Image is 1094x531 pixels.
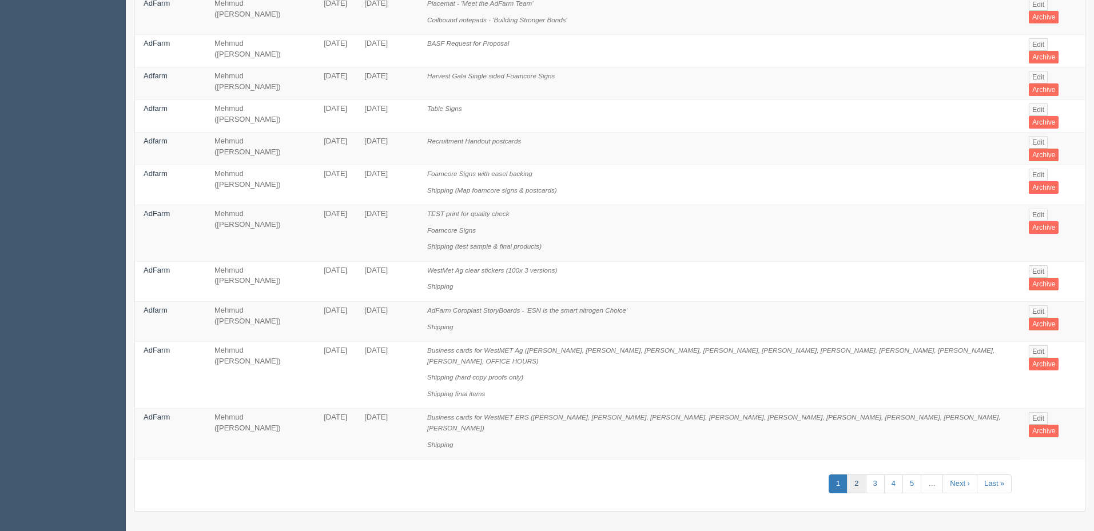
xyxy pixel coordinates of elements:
td: Mehmud ([PERSON_NAME]) [206,165,315,205]
a: Edit [1029,136,1048,149]
td: Mehmud ([PERSON_NAME]) [206,205,315,262]
i: Business cards for WestMET ERS ([PERSON_NAME], [PERSON_NAME], [PERSON_NAME], [PERSON_NAME], [PERS... [427,413,1001,432]
a: Edit [1029,305,1048,318]
td: [DATE] [315,35,356,67]
a: Edit [1029,345,1048,358]
a: Archive [1029,425,1059,437]
td: [DATE] [356,261,419,301]
a: Archive [1029,181,1059,194]
a: Edit [1029,169,1048,181]
a: Edit [1029,71,1048,83]
a: Adfarm [144,104,168,113]
i: AdFarm Coroplast StoryBoards - 'ESN is the smart nitrogen Choice' [427,306,627,314]
td: [DATE] [356,165,419,205]
a: Archive [1029,149,1059,161]
td: [DATE] [356,342,419,409]
a: AdFarm [144,39,170,47]
a: Archive [1029,278,1059,290]
td: Mehmud ([PERSON_NAME]) [206,409,315,460]
i: TEST print for quality check [427,210,510,217]
i: Shipping (test sample & final products) [427,242,542,250]
td: [DATE] [315,133,356,165]
a: Archive [1029,358,1059,370]
a: Adfarm [144,306,168,314]
a: Archive [1029,116,1059,129]
td: [DATE] [315,67,356,100]
i: Harvest Gala Single sided Foamcore Signs [427,72,555,79]
td: [DATE] [315,100,356,133]
a: Next › [942,474,977,493]
i: Foamcore Signs [427,226,476,234]
a: 1 [829,474,848,493]
i: Shipping [427,323,453,330]
td: Mehmud ([PERSON_NAME]) [206,100,315,133]
i: Shipping (hard copy proofs only) [427,373,523,381]
td: [DATE] [315,342,356,409]
td: [DATE] [356,302,419,342]
i: Recruitment Handout postcards [427,137,521,145]
a: Edit [1029,38,1048,51]
a: Adfarm [144,71,168,80]
td: [DATE] [356,100,419,133]
a: Adfarm [144,137,168,145]
td: Mehmud ([PERSON_NAME]) [206,35,315,67]
td: [DATE] [315,165,356,205]
a: AdFarm [144,346,170,354]
i: BASF Request for Proposal [427,39,509,47]
i: Business cards for WestMET Ag ([PERSON_NAME], [PERSON_NAME], [PERSON_NAME], [PERSON_NAME], [PERSO... [427,346,994,365]
a: Archive [1029,221,1059,234]
a: Archive [1029,11,1059,23]
i: Coilbound notepads - 'Building Stronger Bonds' [427,16,567,23]
td: Mehmud ([PERSON_NAME]) [206,133,315,165]
a: AdFarm [144,413,170,421]
td: Mehmud ([PERSON_NAME]) [206,67,315,100]
td: [DATE] [356,133,419,165]
i: Table Signs [427,105,462,112]
i: Foamcore Signs with easel backing [427,170,532,177]
td: [DATE] [315,261,356,301]
td: [DATE] [315,409,356,460]
a: Edit [1029,412,1048,425]
a: Edit [1029,265,1048,278]
a: AdFarm [144,266,170,274]
td: [DATE] [356,409,419,460]
td: [DATE] [356,205,419,262]
a: 4 [884,474,903,493]
a: 2 [847,474,866,493]
a: 5 [902,474,921,493]
i: Shipping [427,282,453,290]
td: Mehmud ([PERSON_NAME]) [206,342,315,409]
a: Archive [1029,51,1059,63]
a: … [921,474,943,493]
a: Archive [1029,83,1059,96]
td: [DATE] [356,67,419,100]
td: Mehmud ([PERSON_NAME]) [206,302,315,342]
i: Shipping [427,441,453,448]
a: Edit [1029,209,1048,221]
td: [DATE] [356,35,419,67]
a: AdFarm [144,209,170,218]
a: Edit [1029,103,1048,116]
i: Shipping (Map foamcore signs & postcards) [427,186,557,194]
td: [DATE] [315,205,356,262]
a: Archive [1029,318,1059,330]
a: Adfarm [144,169,168,178]
a: Last » [977,474,1012,493]
i: WestMet Ag clear stickers (100x 3 versions) [427,266,557,274]
td: Mehmud ([PERSON_NAME]) [206,261,315,301]
td: [DATE] [315,302,356,342]
a: 3 [866,474,885,493]
i: Shipping final items [427,390,485,397]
